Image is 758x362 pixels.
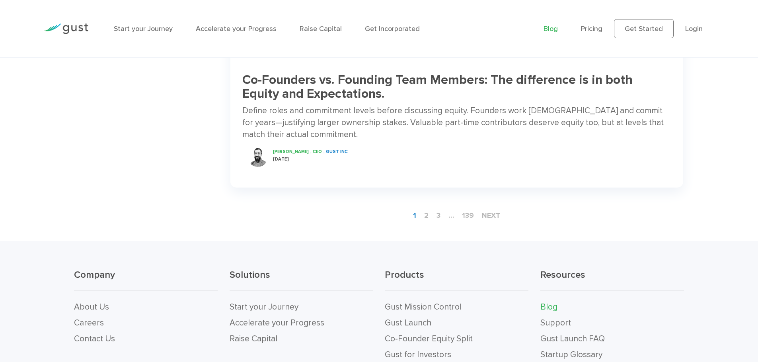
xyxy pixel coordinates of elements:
a: Careers [74,318,104,328]
div: Define roles and commitment levels before discussing equity. Founders work [DEMOGRAPHIC_DATA] and... [242,105,671,141]
a: Start your Journey [114,25,173,33]
a: Raise Capital [230,334,277,344]
a: Get Started [614,19,674,38]
a: Gust Launch [385,318,431,328]
a: Raise Capital [300,25,342,33]
a: Support [540,318,571,328]
span: [DATE] [273,157,289,162]
a: Start your Journey [230,302,298,312]
a: Accelerate your Progress [196,25,277,33]
a: Gust for Investors [385,350,451,360]
a: 139 [459,208,477,223]
a: Gust Mission Control [385,302,462,312]
a: Blog [540,302,557,312]
a: next [479,208,504,223]
span: , Gust INC [323,149,348,154]
a: Login [685,25,703,33]
a: Pricing [581,25,602,33]
a: About Us [74,302,109,312]
h3: Solutions [230,269,373,290]
span: [PERSON_NAME] [273,149,309,154]
span: 1 [410,208,419,223]
a: Accelerate your Progress [230,318,324,328]
span: … [445,208,457,223]
a: Co-Founder Equity Split [385,334,473,344]
img: Peter Swan [248,147,268,167]
a: Get Incorporated [365,25,420,33]
a: 2 [421,208,432,223]
h3: Resources [540,269,684,290]
a: Startup Glossary [540,350,602,360]
h3: Company [74,269,218,290]
h3: Co-Founders vs. Founding Team Members: The difference is in both Equity and Expectations. [242,73,671,101]
a: 3 [433,208,444,223]
h3: Products [385,269,528,290]
span: , CEO [310,149,322,154]
img: Gust Logo [44,23,88,34]
a: Blog [544,25,558,33]
a: Contact Us [74,334,115,344]
a: Gust Launch FAQ [540,334,605,344]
